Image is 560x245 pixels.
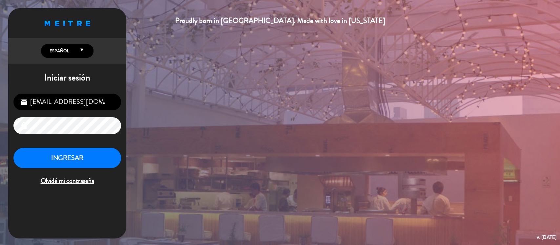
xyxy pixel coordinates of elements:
span: Olvidé mi contraseña [13,176,121,187]
div: v. [DATE] [537,233,557,242]
h1: Iniciar sesión [8,72,126,83]
i: lock [20,122,28,130]
input: Correo Electrónico [13,94,121,110]
i: email [20,98,28,106]
button: INGRESAR [13,148,121,168]
span: Español [48,48,69,54]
